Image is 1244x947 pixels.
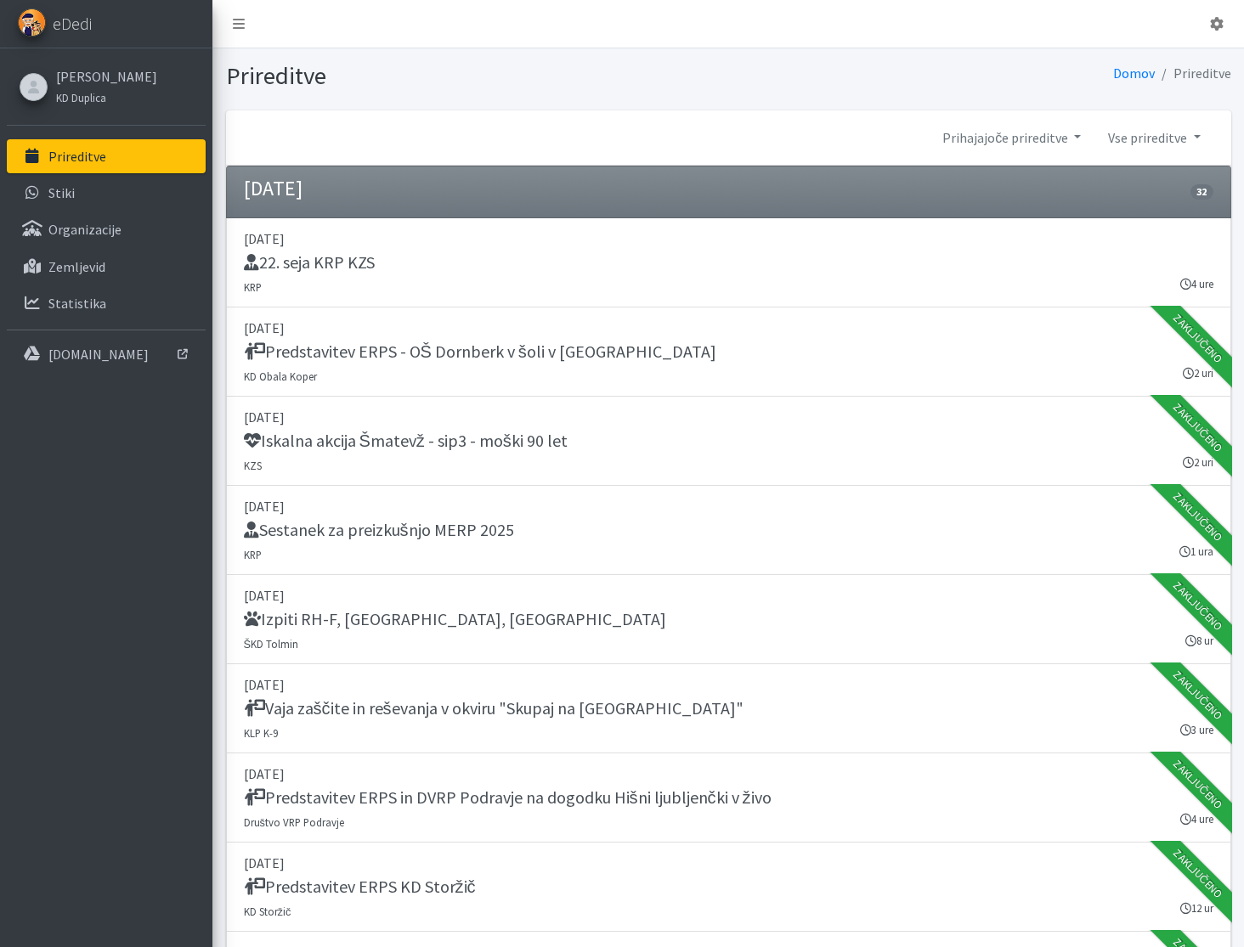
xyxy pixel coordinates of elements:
p: [DATE] [244,674,1213,695]
small: KD Obala Koper [244,369,317,383]
small: KRP [244,280,262,294]
a: [DATE] Vaja zaščite in reševanja v okviru "Skupaj na [GEOGRAPHIC_DATA]" KLP K-9 3 ure Zaključeno [226,664,1231,753]
small: KRP [244,548,262,561]
small: KD Duplica [56,91,106,104]
h5: Predstavitev ERPS - OŠ Dornberk v šoli v [GEOGRAPHIC_DATA] [244,341,716,362]
a: [DATE] Iskalna akcija Šmatevž - sip3 - moški 90 let KZS 2 uri Zaključeno [226,397,1231,486]
h5: Sestanek za preizkušnjo MERP 2025 [244,520,514,540]
h5: Predstavitev ERPS KD Storžič [244,877,476,897]
p: Statistika [48,295,106,312]
p: Prireditve [48,148,106,165]
h1: Prireditve [226,61,722,91]
p: [DATE] [244,853,1213,873]
h5: Predstavitev ERPS in DVRP Podravje na dogodku Hišni ljubljenčki v živo [244,787,772,808]
p: Stiki [48,184,75,201]
a: Prireditve [7,139,206,173]
small: 4 ure [1180,276,1213,292]
img: eDedi [18,8,46,37]
p: [DATE] [244,764,1213,784]
a: Domov [1113,65,1155,82]
a: [DATE] Sestanek za preizkušnjo MERP 2025 KRP 1 ura Zaključeno [226,486,1231,575]
a: Statistika [7,286,206,320]
small: KLP K-9 [244,726,278,740]
a: [DATE] Predstavitev ERPS KD Storžič KD Storžič 12 ur Zaključeno [226,843,1231,932]
p: [DATE] [244,407,1213,427]
a: [DOMAIN_NAME] [7,337,206,371]
small: ŠKD Tolmin [244,637,299,651]
small: KZS [244,459,262,472]
h5: Vaja zaščite in reševanja v okviru "Skupaj na [GEOGRAPHIC_DATA]" [244,698,744,719]
p: Zemljevid [48,258,105,275]
a: [DATE] Izpiti RH-F, [GEOGRAPHIC_DATA], [GEOGRAPHIC_DATA] ŠKD Tolmin 8 ur Zaključeno [226,575,1231,664]
li: Prireditve [1155,61,1231,86]
a: Vse prireditve [1094,121,1213,155]
p: [DATE] [244,318,1213,338]
a: Zemljevid [7,250,206,284]
a: Organizacije [7,212,206,246]
a: [DATE] 22. seja KRP KZS KRP 4 ure [226,218,1231,307]
a: Prihajajoče prireditve [929,121,1094,155]
span: eDedi [53,11,92,37]
p: [DATE] [244,228,1213,249]
a: KD Duplica [56,87,157,107]
a: Stiki [7,176,206,210]
h5: 22. seja KRP KZS [244,252,375,273]
small: Društvo VRP Podravje [244,815,344,829]
p: Organizacije [48,221,122,238]
p: [DOMAIN_NAME] [48,346,149,363]
h4: [DATE] [244,177,303,201]
a: [PERSON_NAME] [56,66,157,87]
p: [DATE] [244,496,1213,516]
h5: Izpiti RH-F, [GEOGRAPHIC_DATA], [GEOGRAPHIC_DATA] [244,609,666,629]
span: 32 [1190,184,1213,200]
p: [DATE] [244,585,1213,606]
a: [DATE] Predstavitev ERPS - OŠ Dornberk v šoli v [GEOGRAPHIC_DATA] KD Obala Koper 2 uri Zaključeno [226,307,1231,397]
small: KD Storžič [244,905,291,918]
a: [DATE] Predstavitev ERPS in DVRP Podravje na dogodku Hišni ljubljenčki v živo Društvo VRP Podravj... [226,753,1231,843]
h5: Iskalna akcija Šmatevž - sip3 - moški 90 let [244,431,568,451]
